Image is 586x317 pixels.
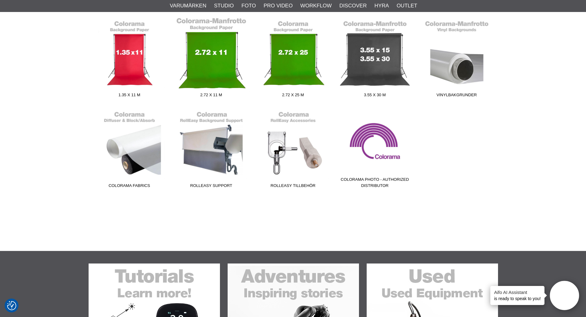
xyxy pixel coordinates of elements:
button: Samtyckesinställningar [7,300,16,311]
a: Foto [241,2,256,10]
a: Outlet [397,2,417,10]
a: Hyra [374,2,389,10]
a: Colorama Fabrics [89,108,170,191]
a: Pro Video [264,2,293,10]
span: 2.72 x 25 m [252,92,334,100]
a: 2.72 x 25 m [252,17,334,100]
a: 3.55 x 30 m [334,17,416,100]
a: Vinylbakgrunder [416,17,498,100]
a: Colorama Photo - Authorized Distributor [334,108,416,191]
a: 1.35 x 11 m [89,17,170,100]
span: 3.55 x 30 m [334,92,416,100]
span: Colorama Photo - Authorized Distributor [334,176,416,191]
a: RollEasy Support [170,108,252,191]
div: is ready to speak to you! [490,286,544,305]
img: Revisit consent button [7,301,16,310]
a: RollEasy Tillbehör [252,108,334,191]
a: Varumärken [170,2,206,10]
h4: Aifo AI Assistant [494,289,541,295]
a: 2.72 x 11 m [170,17,252,100]
span: Vinylbakgrunder [416,92,498,100]
span: RollEasy Support [170,183,252,191]
span: RollEasy Tillbehör [252,183,334,191]
a: Workflow [300,2,332,10]
span: 2.72 x 11 m [170,92,252,100]
span: 1.35 x 11 m [89,92,170,100]
a: Studio [214,2,234,10]
a: Discover [339,2,367,10]
span: Colorama Fabrics [89,183,170,191]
